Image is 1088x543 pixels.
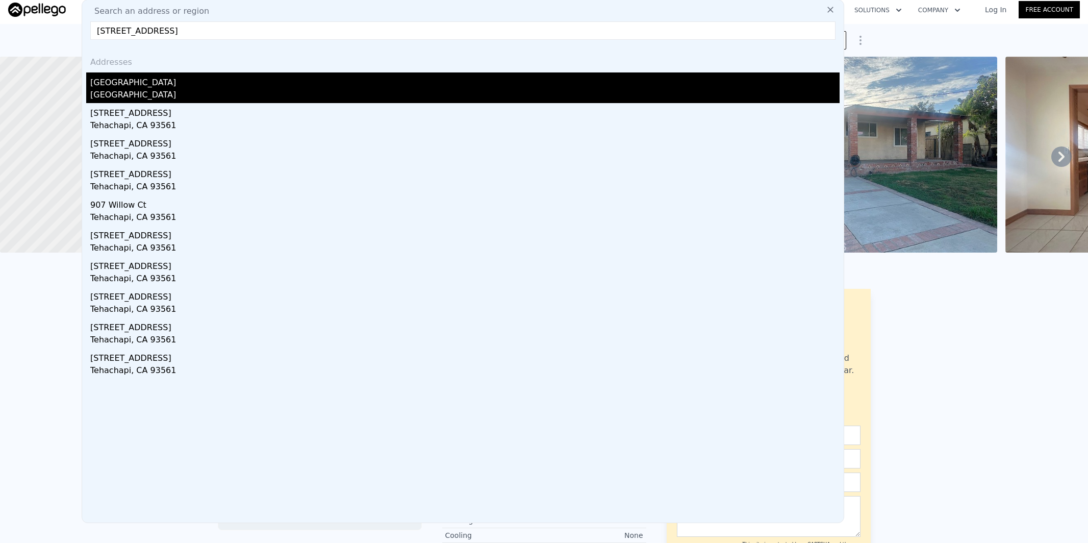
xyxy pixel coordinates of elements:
img: Pellego [8,3,66,17]
div: [STREET_ADDRESS] [90,164,840,181]
div: 907 Willow Ct [90,195,840,211]
div: [STREET_ADDRESS] [90,317,840,334]
div: Tehachapi, CA 93561 [90,150,840,164]
div: Addresses [86,48,840,72]
button: Solutions [846,1,910,19]
div: Tehachapi, CA 93561 [90,181,840,195]
div: Tehachapi, CA 93561 [90,303,840,317]
div: None [544,530,643,540]
div: Tehachapi, CA 93561 [90,334,840,348]
div: Tehachapi, CA 93561 [90,119,840,134]
div: [STREET_ADDRESS] [90,256,840,273]
div: [STREET_ADDRESS] [90,103,840,119]
div: [STREET_ADDRESS] [90,134,840,150]
a: Free Account [1019,1,1080,18]
button: Show Options [850,30,871,51]
input: Enter an address, city, region, neighborhood or zip code [90,21,836,40]
div: Tehachapi, CA 93561 [90,242,840,256]
a: Log In [973,5,1019,15]
div: [STREET_ADDRESS] [90,226,840,242]
div: Tehachapi, CA 93561 [90,273,840,287]
div: [STREET_ADDRESS] [90,287,840,303]
div: [GEOGRAPHIC_DATA] [90,89,840,103]
span: Search an address or region [86,5,209,17]
img: Sale: 167712204 Parcel: 52397261 [736,57,997,253]
div: [STREET_ADDRESS] [90,348,840,364]
div: [GEOGRAPHIC_DATA] [90,72,840,89]
div: Tehachapi, CA 93561 [90,211,840,226]
div: Tehachapi, CA 93561 [90,364,840,379]
button: Company [910,1,969,19]
div: Cooling [445,530,544,540]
